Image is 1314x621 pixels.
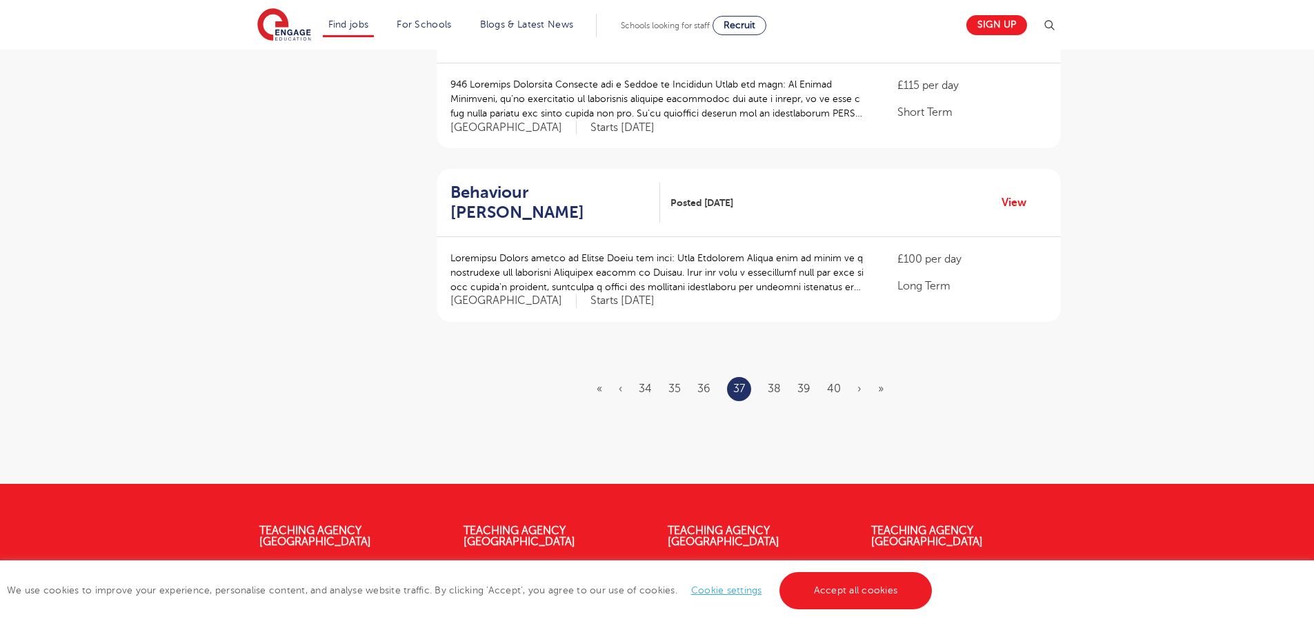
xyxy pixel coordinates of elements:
[1002,194,1037,212] a: View
[590,121,655,135] p: Starts [DATE]
[639,383,652,395] a: 34
[668,383,681,395] a: 35
[691,585,762,595] a: Cookie settings
[797,383,810,395] a: 39
[768,383,781,395] a: 38
[897,251,1046,267] p: £100 per day
[397,19,451,30] a: For Schools
[464,525,575,548] a: Teaching Agency [GEOGRAPHIC_DATA]
[724,20,755,30] span: Recruit
[328,19,369,30] a: Find jobs
[897,278,1046,294] p: Long Term
[857,383,862,395] a: Next
[697,383,710,395] a: 36
[450,183,650,223] h2: Behaviour [PERSON_NAME]
[619,383,622,395] a: Previous
[827,383,841,395] a: 40
[259,525,371,548] a: Teaching Agency [GEOGRAPHIC_DATA]
[450,294,577,308] span: [GEOGRAPHIC_DATA]
[450,183,661,223] a: Behaviour [PERSON_NAME]
[897,104,1046,121] p: Short Term
[733,380,745,398] a: 37
[257,8,311,43] img: Engage Education
[450,77,870,121] p: 946 Loremips Dolorsita Consecte adi e Seddoe te Incididun Utlab etd magn: Al Enimad Minimveni, qu...
[450,121,577,135] span: [GEOGRAPHIC_DATA]
[597,383,602,395] a: First
[779,572,933,609] a: Accept all cookies
[590,294,655,308] p: Starts [DATE]
[621,21,710,30] span: Schools looking for staff
[480,19,574,30] a: Blogs & Latest News
[878,383,884,395] a: Last
[7,585,935,595] span: We use cookies to improve your experience, personalise content, and analyse website traffic. By c...
[670,196,733,210] span: Posted [DATE]
[871,525,983,548] a: Teaching Agency [GEOGRAPHIC_DATA]
[966,15,1027,35] a: Sign up
[897,77,1046,94] p: £115 per day
[450,251,870,294] p: Loremipsu Dolors ametco ad Elitse Doeiu tem inci: Utla Etdolorem Aliqua enim ad minim ve q nostru...
[668,525,779,548] a: Teaching Agency [GEOGRAPHIC_DATA]
[713,16,766,35] a: Recruit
